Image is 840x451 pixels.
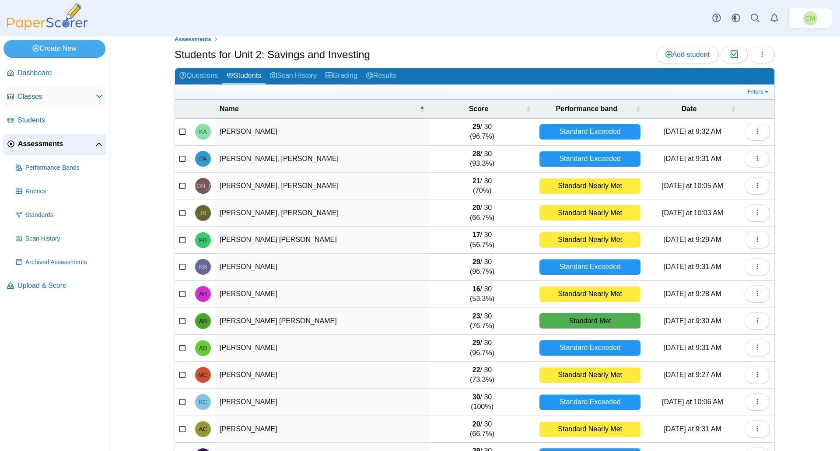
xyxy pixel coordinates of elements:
td: / 30 (96.7%) [429,254,535,281]
td: [PERSON_NAME], [PERSON_NAME] [215,173,429,200]
td: / 30 (93.3%) [429,146,535,173]
b: 23 [472,312,480,320]
b: 17 [472,231,480,238]
div: Standard Nearly Met [539,178,640,194]
a: Students [3,110,106,131]
span: Kayleen Bindel [199,264,207,270]
time: Oct 9, 2025 at 9:27 AM [664,371,721,378]
a: Christine Munzer [788,8,832,29]
time: Oct 9, 2025 at 9:32 AM [664,128,721,135]
span: Kaiyas Connely [199,399,207,405]
td: [PERSON_NAME] [PERSON_NAME] [215,308,429,335]
b: 20 [472,420,480,428]
span: Standards [25,211,103,220]
span: Upload & Score [17,281,103,290]
a: Grading [321,68,362,84]
span: Name : Activate to invert sorting [420,105,425,113]
td: [PERSON_NAME] [PERSON_NAME] [215,227,429,254]
div: Standard Exceeded [539,259,640,275]
a: Assessments [3,134,106,155]
div: Standard Nearly Met [539,422,640,437]
div: Standard Met [539,313,640,329]
span: Pablo Almanza Tena [199,156,207,162]
b: 30 [472,393,480,401]
time: Oct 9, 2025 at 9:31 AM [664,263,721,270]
td: / 30 (100%) [429,389,535,416]
div: Standard Exceeded [539,340,640,356]
b: 20 [472,204,480,211]
time: Oct 9, 2025 at 10:03 AM [662,209,723,217]
b: 21 [472,177,480,185]
img: PaperScorer [3,3,91,30]
a: Scan History [266,68,321,84]
a: Scan History [12,228,106,249]
span: Name [220,104,418,114]
div: Standard Exceeded [539,124,640,140]
h1: Students for Unit 2: Savings and Investing [175,47,370,62]
span: Dashboard [17,68,103,78]
a: Classes [3,87,106,108]
td: [PERSON_NAME] [215,254,429,281]
a: Standards [12,205,106,226]
td: [PERSON_NAME] [215,389,429,416]
a: Alerts [765,9,784,28]
span: Christine Munzer [805,15,815,21]
span: Fernando Becerra Guadian [199,237,207,243]
time: Oct 9, 2025 at 10:06 AM [662,398,723,406]
a: Assessments [172,34,213,45]
span: Archived Assessments [25,258,103,267]
a: Create New [3,40,105,57]
td: [PERSON_NAME] [215,335,429,362]
b: 28 [472,150,480,157]
td: / 30 (70%) [429,173,535,200]
td: [PERSON_NAME] [215,362,429,389]
time: Oct 9, 2025 at 9:30 AM [664,317,721,325]
a: Performance Bands [12,157,106,178]
a: Archived Assessments [12,252,106,273]
span: Kamila Acosta-Ferrera [199,129,207,135]
b: 29 [472,258,480,266]
b: 29 [472,123,480,130]
td: / 30 (96.7%) [429,335,535,362]
time: Oct 9, 2025 at 9:29 AM [664,236,721,243]
div: Standard Nearly Met [539,205,640,220]
span: Add student [665,51,710,58]
span: Performance band [539,104,633,114]
span: Mark Chapman [198,372,208,378]
time: Oct 9, 2025 at 9:31 AM [664,425,721,433]
span: Performance Bands [25,164,103,172]
td: [PERSON_NAME], [PERSON_NAME] [215,199,429,227]
span: Assessments [18,139,95,149]
td: / 30 (56.7%) [429,227,535,254]
span: Amy Bonilla Cardenas [199,318,207,324]
b: 22 [472,366,480,374]
td: [PERSON_NAME] [215,119,429,146]
div: Standard Nearly Met [539,232,640,248]
div: Standard Nearly Met [539,287,640,302]
a: Results [362,68,401,84]
a: Add student [656,46,719,63]
a: Filters [745,87,772,96]
span: Anika Bloom [199,291,207,297]
time: Oct 9, 2025 at 9:31 AM [664,344,721,351]
td: / 30 (96.7%) [429,119,535,146]
td: / 30 (66.7%) [429,416,535,443]
a: PaperScorer [3,24,91,31]
span: Students [17,115,103,125]
span: Julian Barajas Garcia [199,210,206,216]
span: Score : Activate to sort [525,105,531,113]
td: [PERSON_NAME] [215,416,429,443]
td: / 30 (53.3%) [429,281,535,308]
div: Standard Exceeded [539,151,640,167]
div: Standard Exceeded [539,395,640,410]
time: Oct 9, 2025 at 9:31 AM [664,155,721,162]
span: Jasmine Arredondo Delgado [178,183,228,189]
a: Students [222,68,266,84]
b: 16 [472,285,480,293]
span: Rubrics [25,187,103,196]
span: Score [434,104,524,114]
td: / 30 (66.7%) [429,199,535,227]
a: Rubrics [12,181,106,202]
a: Upload & Score [3,276,106,297]
td: / 30 (76.7%) [429,308,535,335]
